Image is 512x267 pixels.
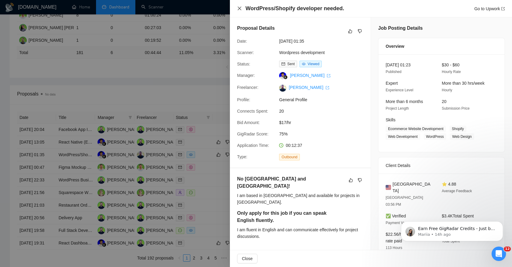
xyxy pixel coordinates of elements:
[237,62,250,66] span: Status:
[450,133,474,140] span: Web Design
[237,175,345,190] h5: No [GEOGRAPHIC_DATA] and [GEOGRAPHIC_DATA]!
[237,50,254,55] span: Scanner:
[279,119,369,126] span: $17/hr
[237,132,268,136] span: GigRadar Score:
[279,50,324,55] a: Wordpress development
[442,189,472,193] span: Average Feedback
[242,255,253,262] span: Close
[386,43,404,50] span: Overview
[279,131,369,137] span: 75%
[386,126,446,132] span: Ecommerce Website Development
[358,29,362,34] span: dislike
[237,143,269,148] span: Application Time:
[442,81,484,86] span: More than 30 hrs/week
[492,247,506,261] iframe: Intercom live chat
[356,28,363,35] button: dislike
[386,88,413,92] span: Experience Level
[279,143,283,147] span: clock-circle
[442,106,470,111] span: Submission Price
[279,96,369,103] span: General Profile
[424,133,446,140] span: WordPress
[393,181,432,194] span: [GEOGRAPHIC_DATA]
[326,86,329,90] span: export
[504,247,511,251] span: 12
[386,221,418,225] span: Payment Verification
[356,177,363,184] button: dislike
[450,126,466,132] span: Shopify
[327,74,330,77] span: export
[392,209,512,251] iframe: Intercom notifications message
[442,70,461,74] span: Hourly Rate
[290,73,330,78] a: [PERSON_NAME] export
[279,154,300,160] span: Outbound
[237,254,258,263] button: Close
[283,75,288,79] img: gigradar-bm.png
[386,184,391,191] img: 🇺🇸
[237,226,363,240] div: I am fluent in English and can communicate effectively for project discussions.
[287,62,295,66] span: Sent
[442,88,452,92] span: Hourly
[237,25,275,32] h5: Proposal Details
[386,232,424,243] span: $22.56/hr avg hourly rate paid
[237,39,247,44] span: Date:
[237,6,242,11] button: Close
[245,5,344,12] h4: WordPress/Shopify developer needed.
[302,62,306,66] span: eye
[279,84,286,92] img: c19k6rPKKf23Vv_fohRBqn9BWaApi7jrVEt0PGN7KwVKw9rU7j_cg0tV_3rcw60u6f
[237,210,345,224] h5: Only apply for this job if you can speak English fluently.
[237,109,268,114] span: Connects Spent:
[442,182,456,187] span: ⭐ 4.88
[358,178,362,183] span: dislike
[442,62,459,67] span: $30 - $60
[386,106,409,111] span: Project Length
[237,120,260,125] span: Bid Amount:
[289,85,329,90] a: [PERSON_NAME] export
[386,133,420,140] span: Web Development
[237,97,250,102] span: Profile:
[386,70,402,74] span: Published
[286,143,302,148] span: 00:12:37
[237,6,242,11] span: close
[386,117,396,122] span: Skills
[347,28,354,35] button: like
[386,157,497,174] div: Client Details
[386,81,398,86] span: Expert
[348,29,352,34] span: like
[474,6,505,11] a: Go to Upworkexport
[237,85,258,90] span: Freelancer:
[308,62,319,66] span: Viewed
[386,196,423,207] span: [GEOGRAPHIC_DATA] 03:56 PM
[349,178,353,183] span: like
[386,246,402,250] span: 113 Hours
[237,154,247,159] span: Type:
[442,99,447,104] span: 20
[501,7,505,11] span: export
[279,108,369,114] span: 20
[282,62,285,66] span: mail
[279,38,369,44] span: [DATE] 01:35
[386,99,423,104] span: More than 6 months
[386,62,411,67] span: [DATE] 01:23
[237,73,255,78] span: Manager:
[347,177,354,184] button: like
[378,25,423,32] h5: Job Posting Details
[386,214,406,218] span: ✅ Verified
[237,249,265,256] h5: Cover Letter
[237,192,363,205] div: I am based in [GEOGRAPHIC_DATA] and available for projects in [GEOGRAPHIC_DATA].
